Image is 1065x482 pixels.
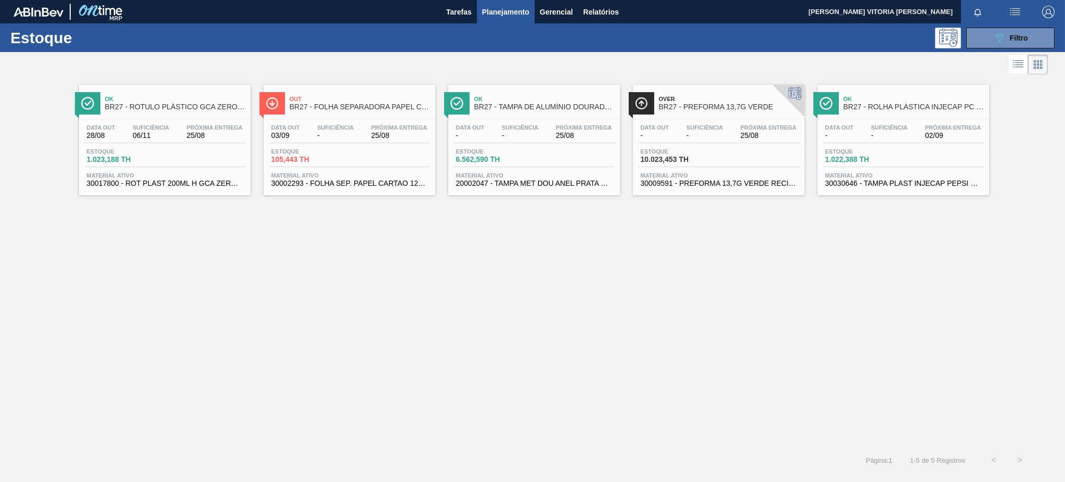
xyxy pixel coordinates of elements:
span: Estoque [825,148,898,155]
span: Out [290,96,430,102]
span: 20002047 - TAMPA MET DOU ANEL PRATA CERVEJA CX600 [456,180,612,187]
span: 25/08 [371,132,427,139]
span: Material ativo [456,172,612,179]
span: Estoque [456,148,529,155]
span: 30030646 - TAMPA PLAST INJECAP PEPSI ZERO NIV24 [825,180,981,187]
span: Suficiência [871,124,907,131]
span: Filtro [1010,34,1028,42]
img: Ícone [450,97,463,110]
div: Pogramando: nenhum usuário selecionado [935,28,961,48]
a: ÍconeOkBR27 - TAMPA DE ALUMÍNIO DOURADA TAB PRATA MINASData out-Suficiência-Próxima Entrega25/08E... [440,77,625,195]
span: Material ativo [641,172,797,179]
span: BR27 - ROLHA PLÁSTICA INJECAP PC ZERO SHORT [843,103,984,111]
span: - [317,132,354,139]
a: ÍconeOkBR27 - RÓTULO PLÁSTICO GCA ZERO 200ML HData out28/08Suficiência06/11Próxima Entrega25/08Es... [71,77,256,195]
span: Relatórios [583,6,619,18]
span: Página : 1 [866,456,892,464]
button: Filtro [966,28,1055,48]
span: Suficiência [133,124,169,131]
span: - [641,132,669,139]
span: 28/08 [87,132,115,139]
span: 105,443 TH [271,156,344,163]
img: Ícone [81,97,94,110]
a: ÍconeOutBR27 - FOLHA SEPARADORA PAPEL CARTÃOData out03/09Suficiência-Próxima Entrega25/08Estoque1... [256,77,440,195]
span: Ok [474,96,615,102]
span: - [871,132,907,139]
span: Tarefas [446,6,472,18]
span: Estoque [641,148,713,155]
span: Estoque [271,148,344,155]
span: Suficiência [686,124,723,131]
span: Estoque [87,148,160,155]
button: > [1007,447,1033,473]
span: 6.562,590 TH [456,156,529,163]
span: Próxima Entrega [371,124,427,131]
span: - [825,132,854,139]
span: Data out [271,124,300,131]
span: Suficiência [317,124,354,131]
span: Data out [87,124,115,131]
span: 25/08 [556,132,612,139]
span: 02/09 [925,132,981,139]
div: Visão em Cards [1028,55,1048,74]
img: Ícone [635,97,648,110]
span: 1 - 5 de 5 Registros [908,456,965,464]
span: Material ativo [87,172,243,179]
span: Suficiência [502,124,538,131]
button: < [981,447,1007,473]
img: Logout [1042,6,1055,18]
span: BR27 - FOLHA SEPARADORA PAPEL CARTÃO [290,103,430,111]
span: Data out [825,124,854,131]
span: 30002293 - FOLHA SEP. PAPEL CARTAO 1200x1000M 350g [271,180,427,187]
span: Data out [456,124,485,131]
span: Material ativo [825,172,981,179]
span: 30009591 - PREFORMA 13,7G VERDE RECICLADA [641,180,797,187]
span: Over [659,96,799,102]
span: Próxima Entrega [187,124,243,131]
span: 25/08 [741,132,797,139]
span: Ok [105,96,245,102]
span: BR27 - RÓTULO PLÁSTICO GCA ZERO 200ML H [105,103,245,111]
h1: Estoque [10,32,167,44]
span: Gerencial [540,6,573,18]
span: 1.022,388 TH [825,156,898,163]
span: 1.023,188 TH [87,156,160,163]
span: - [686,132,723,139]
span: Ok [843,96,984,102]
span: BR27 - PREFORMA 13,7G VERDE [659,103,799,111]
span: 30017800 - ROT PLAST 200ML H GCA ZERO NIV22 [87,180,243,187]
span: 03/09 [271,132,300,139]
div: Visão em Lista [1009,55,1028,74]
button: Notificações [961,5,994,19]
img: TNhmsLtSVTkK8tSr43FrP2fwEKptu5GPRR3wAAAABJRU5ErkJggg== [14,7,63,17]
img: userActions [1009,6,1021,18]
span: 25/08 [187,132,243,139]
span: - [502,132,538,139]
span: 10.023,453 TH [641,156,713,163]
span: 06/11 [133,132,169,139]
span: Planejamento [482,6,529,18]
a: ÍconeOverBR27 - PREFORMA 13,7G VERDEData out-Suficiência-Próxima Entrega25/08Estoque10.023,453 TH... [625,77,810,195]
span: Próxima Entrega [925,124,981,131]
span: BR27 - TAMPA DE ALUMÍNIO DOURADA TAB PRATA MINAS [474,103,615,111]
span: Data out [641,124,669,131]
span: Material ativo [271,172,427,179]
img: Ícone [266,97,279,110]
img: Ícone [820,97,833,110]
span: - [456,132,485,139]
span: Próxima Entrega [556,124,612,131]
a: ÍconeOkBR27 - ROLHA PLÁSTICA INJECAP PC ZERO SHORTData out-Suficiência-Próxima Entrega02/09Estoqu... [810,77,994,195]
span: Próxima Entrega [741,124,797,131]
